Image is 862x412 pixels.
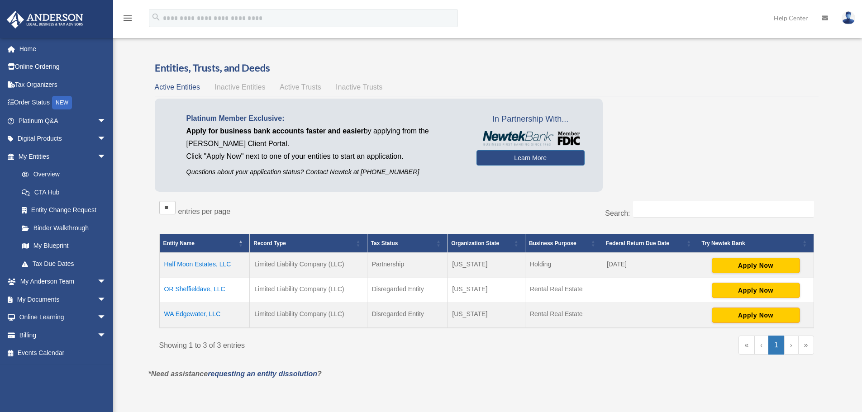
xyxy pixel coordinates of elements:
[6,308,120,327] a: Online Learningarrow_drop_down
[159,253,250,278] td: Half Moon Estates, LLC
[6,130,120,148] a: Digital Productsarrow_drop_down
[605,209,630,217] label: Search:
[6,344,120,362] a: Events Calendar
[13,201,115,219] a: Entity Change Request
[6,273,120,291] a: My Anderson Teamarrow_drop_down
[448,278,525,303] td: [US_STATE]
[214,83,265,91] span: Inactive Entities
[186,127,364,135] span: Apply for business bank accounts faster and easier
[6,147,115,166] a: My Entitiesarrow_drop_down
[525,278,602,303] td: Rental Real Estate
[4,11,86,28] img: Anderson Advisors Platinum Portal
[367,234,448,253] th: Tax Status: Activate to sort
[6,76,120,94] a: Tax Organizers
[13,255,115,273] a: Tax Due Dates
[250,253,367,278] td: Limited Liability Company (LLC)
[186,150,463,163] p: Click "Apply Now" next to one of your entities to start an application.
[122,13,133,24] i: menu
[97,290,115,309] span: arrow_drop_down
[13,237,115,255] a: My Blueprint
[784,336,798,355] a: Next
[151,12,161,22] i: search
[336,83,382,91] span: Inactive Trusts
[448,253,525,278] td: [US_STATE]
[280,83,321,91] span: Active Trusts
[52,96,72,109] div: NEW
[186,166,463,178] p: Questions about your application status? Contact Newtek at [PHONE_NUMBER]
[525,303,602,328] td: Rental Real Estate
[451,240,499,246] span: Organization State
[712,283,800,298] button: Apply Now
[97,147,115,166] span: arrow_drop_down
[186,112,463,125] p: Platinum Member Exclusive:
[371,240,398,246] span: Tax Status
[768,336,784,355] a: 1
[250,278,367,303] td: Limited Liability Company (LLC)
[476,150,585,166] a: Learn More
[712,258,800,273] button: Apply Now
[97,273,115,291] span: arrow_drop_down
[13,219,115,237] a: Binder Walkthrough
[148,370,322,378] em: *Need assistance ?
[6,290,120,308] a: My Documentsarrow_drop_down
[97,130,115,148] span: arrow_drop_down
[698,234,814,253] th: Try Newtek Bank : Activate to sort
[97,326,115,345] span: arrow_drop_down
[525,253,602,278] td: Holding
[754,336,768,355] a: Previous
[159,278,250,303] td: OR Sheffieldave, LLC
[842,11,855,24] img: User Pic
[122,16,133,24] a: menu
[481,131,580,146] img: NewtekBankLogoSM.png
[159,234,250,253] th: Entity Name: Activate to invert sorting
[6,94,120,112] a: Order StatusNEW
[448,234,525,253] th: Organization State: Activate to sort
[97,308,115,327] span: arrow_drop_down
[6,112,120,130] a: Platinum Q&Aarrow_drop_down
[178,208,231,215] label: entries per page
[159,336,480,352] div: Showing 1 to 3 of 3 entries
[253,240,286,246] span: Record Type
[712,308,800,323] button: Apply Now
[208,370,317,378] a: requesting an entity dissolution
[6,40,120,58] a: Home
[163,240,195,246] span: Entity Name
[250,303,367,328] td: Limited Liability Company (LLC)
[798,336,814,355] a: Last
[97,112,115,130] span: arrow_drop_down
[367,253,448,278] td: Partnership
[13,183,115,201] a: CTA Hub
[367,303,448,328] td: Disregarded Entity
[529,240,576,246] span: Business Purpose
[738,336,754,355] a: First
[6,326,120,344] a: Billingarrow_drop_down
[367,278,448,303] td: Disregarded Entity
[6,58,120,76] a: Online Ordering
[525,234,602,253] th: Business Purpose: Activate to sort
[602,253,698,278] td: [DATE]
[476,112,585,127] span: In Partnership With...
[606,240,669,246] span: Federal Return Due Date
[186,125,463,150] p: by applying from the [PERSON_NAME] Client Portal.
[13,166,111,184] a: Overview
[448,303,525,328] td: [US_STATE]
[702,238,800,249] div: Try Newtek Bank
[602,234,698,253] th: Federal Return Due Date: Activate to sort
[250,234,367,253] th: Record Type: Activate to sort
[155,83,200,91] span: Active Entities
[159,303,250,328] td: WA Edgewater, LLC
[155,61,819,75] h3: Entities, Trusts, and Deeds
